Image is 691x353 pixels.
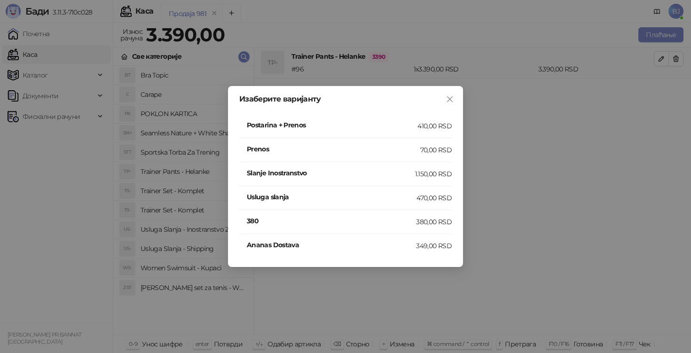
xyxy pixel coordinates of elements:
span: close [446,95,454,103]
div: Изаберите варијанту [239,95,452,103]
h4: Prenos [247,144,420,154]
div: 70,00 RSD [420,145,452,155]
div: 1.150,00 RSD [415,169,452,179]
h4: Postarina + Prenos [247,120,417,130]
button: Close [442,92,457,107]
div: 349,00 RSD [416,241,452,251]
h4: Usluga slanja [247,192,416,202]
h4: Slanje Inostranstvo [247,168,415,178]
div: 380,00 RSD [416,217,452,227]
h4: Ananas Dostava [247,240,416,250]
h4: 380 [247,216,416,226]
div: 410,00 RSD [417,121,452,131]
span: Close [442,95,457,103]
div: 470,00 RSD [416,193,452,203]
